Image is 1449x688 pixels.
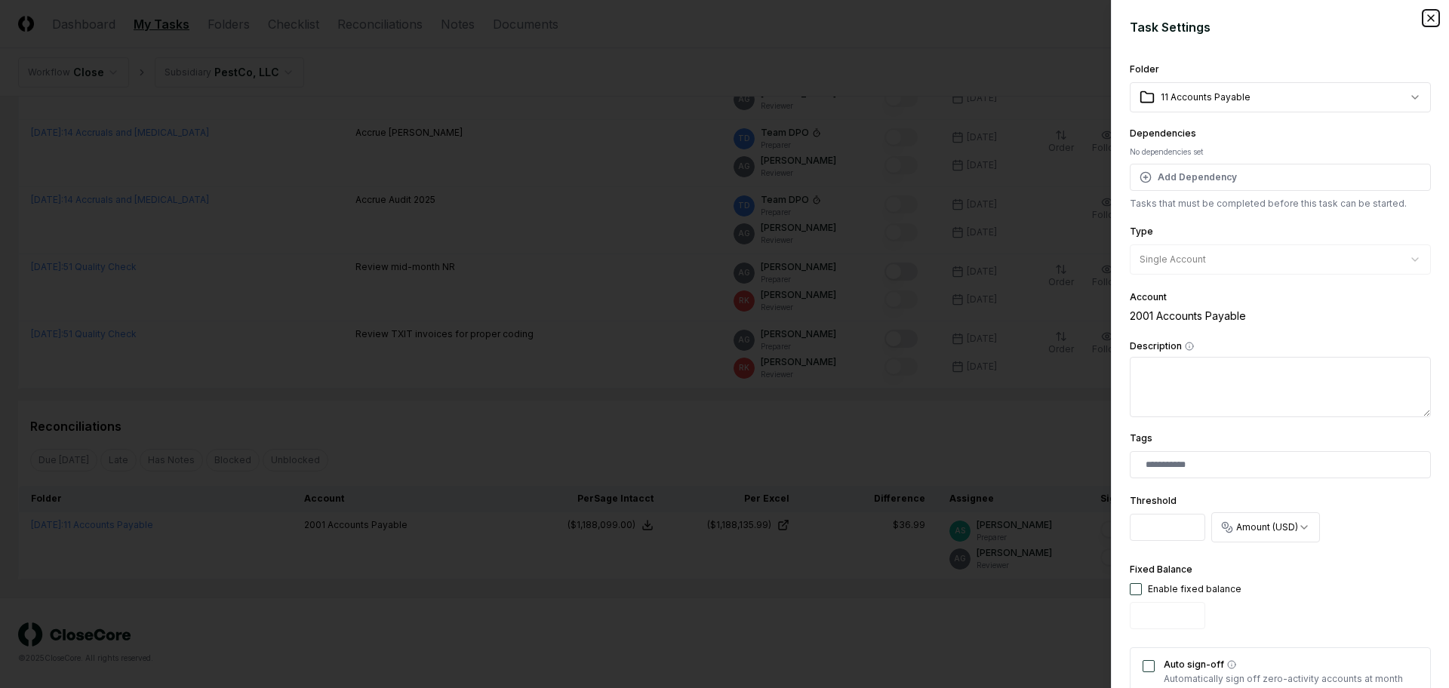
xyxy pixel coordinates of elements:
[1130,164,1431,191] button: Add Dependency
[1227,660,1236,669] button: Auto sign-off
[1130,342,1431,351] label: Description
[1130,226,1153,237] label: Type
[1130,308,1431,324] div: 2001 Accounts Payable
[1130,495,1177,506] label: Threshold
[1130,197,1431,210] p: Tasks that must be completed before this task can be started.
[1130,146,1431,158] div: No dependencies set
[1164,660,1418,669] label: Auto sign-off
[1130,293,1431,302] div: Account
[1130,18,1431,36] h2: Task Settings
[1130,564,1192,575] label: Fixed Balance
[1130,63,1159,75] label: Folder
[1185,342,1194,351] button: Description
[1130,127,1196,139] label: Dependencies
[1130,432,1152,444] label: Tags
[1148,582,1241,596] div: Enable fixed balance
